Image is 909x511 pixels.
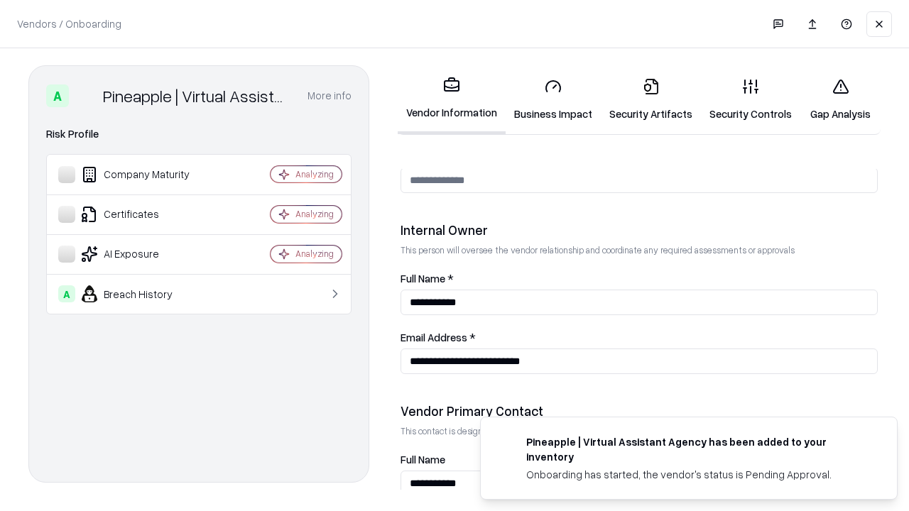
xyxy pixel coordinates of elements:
[58,166,228,183] div: Company Maturity
[58,246,228,263] div: AI Exposure
[307,83,352,109] button: More info
[103,84,290,107] div: Pineapple | Virtual Assistant Agency
[526,434,863,464] div: Pineapple | Virtual Assistant Agency has been added to your inventory
[58,285,75,302] div: A
[401,425,878,437] p: This contact is designated to receive the assessment request from Shift
[401,221,878,238] div: Internal Owner
[295,208,334,220] div: Analyzing
[46,126,352,143] div: Risk Profile
[526,467,863,482] div: Onboarding has started, the vendor's status is Pending Approval.
[498,434,515,451] img: trypineapple.com
[398,65,506,134] a: Vendor Information
[601,67,701,133] a: Security Artifacts
[506,67,601,133] a: Business Impact
[800,67,881,133] a: Gap Analysis
[295,168,334,180] div: Analyzing
[75,84,97,107] img: Pineapple | Virtual Assistant Agency
[701,67,800,133] a: Security Controls
[46,84,69,107] div: A
[401,273,878,284] label: Full Name *
[401,332,878,343] label: Email Address *
[58,285,228,302] div: Breach History
[401,454,878,465] label: Full Name
[17,16,121,31] p: Vendors / Onboarding
[401,244,878,256] p: This person will oversee the vendor relationship and coordinate any required assessments or appro...
[295,248,334,260] div: Analyzing
[401,402,878,419] div: Vendor Primary Contact
[58,206,228,223] div: Certificates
